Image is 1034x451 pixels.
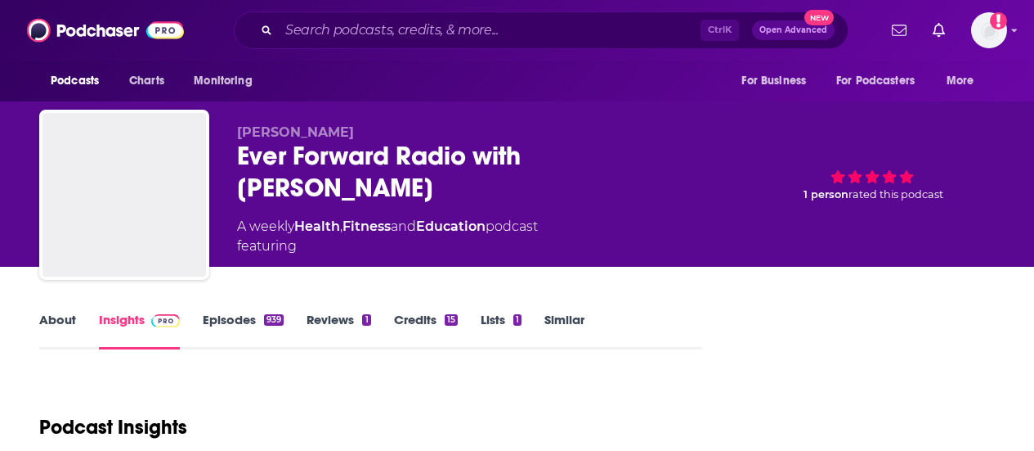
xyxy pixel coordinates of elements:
span: Logged in as Ashley_Beenen [971,12,1007,48]
span: rated this podcast [848,188,943,201]
a: Episodes939 [203,312,284,350]
span: Ctrl K [701,20,739,41]
a: Show notifications dropdown [885,16,913,44]
a: Credits15 [394,312,458,350]
button: open menu [182,65,273,97]
a: InsightsPodchaser Pro [99,312,180,350]
span: featuring [237,237,538,256]
a: Fitness [342,219,391,234]
a: Education [416,219,486,234]
a: About [39,312,76,350]
div: 1 [362,314,370,326]
span: Charts [129,70,164,92]
span: Podcasts [51,70,99,92]
img: Podchaser Pro [151,314,180,327]
button: open menu [935,65,995,97]
h1: Podcast Insights [39,415,187,440]
span: For Podcasters [836,70,915,92]
span: Monitoring [194,70,252,92]
a: Lists1 [481,312,521,350]
a: Reviews1 [307,312,370,350]
a: Similar [544,312,584,350]
div: 1 [513,314,521,326]
span: 1 person [803,188,848,201]
button: open menu [39,65,120,97]
a: Charts [119,65,174,97]
span: For Business [741,70,806,92]
input: Search podcasts, credits, & more... [279,17,701,43]
span: and [391,219,416,234]
img: User Profile [971,12,1007,48]
div: A weekly podcast [237,217,538,256]
img: Podchaser - Follow, Share and Rate Podcasts [27,15,184,46]
div: 939 [264,314,284,326]
span: [PERSON_NAME] [237,124,354,140]
button: open menu [826,65,938,97]
div: Search podcasts, credits, & more... [234,11,848,49]
span: Open Advanced [759,26,827,34]
svg: Add a profile image [990,12,1007,29]
span: More [947,70,974,92]
button: Show profile menu [971,12,1007,48]
button: Open AdvancedNew [752,20,835,40]
div: 1 personrated this podcast [750,124,995,227]
a: Show notifications dropdown [926,16,951,44]
button: open menu [730,65,826,97]
div: 15 [445,314,458,326]
a: Health [294,219,340,234]
span: , [340,219,342,234]
span: New [804,10,834,25]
